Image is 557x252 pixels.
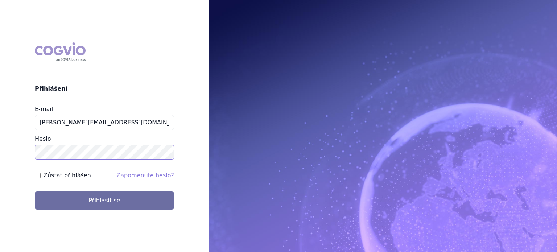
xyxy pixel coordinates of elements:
div: COGVIO [35,42,86,61]
label: E-mail [35,106,53,112]
label: Heslo [35,135,51,142]
label: Zůstat přihlášen [44,171,91,180]
h2: Přihlášení [35,84,174,93]
button: Přihlásit se [35,191,174,210]
a: Zapomenuté heslo? [116,172,174,179]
